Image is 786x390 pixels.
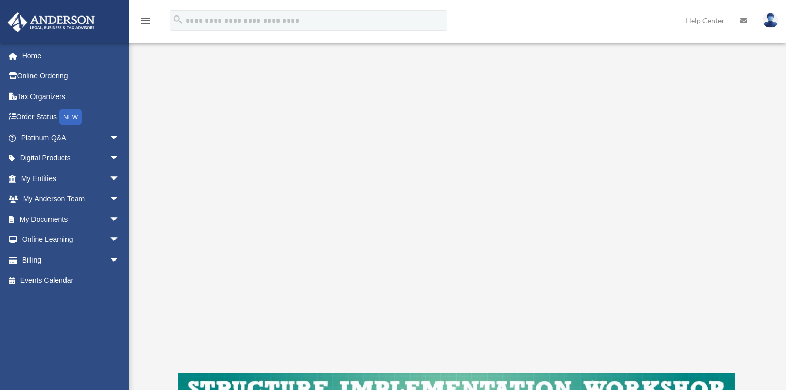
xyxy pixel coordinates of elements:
a: Online Ordering [7,66,135,87]
a: Order StatusNEW [7,107,135,128]
span: arrow_drop_down [109,148,130,169]
span: arrow_drop_down [109,209,130,230]
div: NEW [59,109,82,125]
i: menu [139,14,152,27]
a: Online Learningarrow_drop_down [7,230,135,250]
a: Billingarrow_drop_down [7,250,135,270]
a: Tax Organizers [7,86,135,107]
span: arrow_drop_down [109,168,130,189]
iframe: 250210 - Corporate Binder Review V2 [178,44,735,358]
span: arrow_drop_down [109,189,130,210]
i: search [172,14,184,25]
a: Platinum Q&Aarrow_drop_down [7,127,135,148]
span: arrow_drop_down [109,230,130,251]
a: Events Calendar [7,270,135,291]
img: Anderson Advisors Platinum Portal [5,12,98,32]
a: Digital Productsarrow_drop_down [7,148,135,169]
a: Home [7,45,135,66]
span: arrow_drop_down [109,127,130,149]
img: User Pic [763,13,778,28]
a: menu [139,18,152,27]
a: My Entitiesarrow_drop_down [7,168,135,189]
a: My Anderson Teamarrow_drop_down [7,189,135,209]
a: My Documentsarrow_drop_down [7,209,135,230]
span: arrow_drop_down [109,250,130,271]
